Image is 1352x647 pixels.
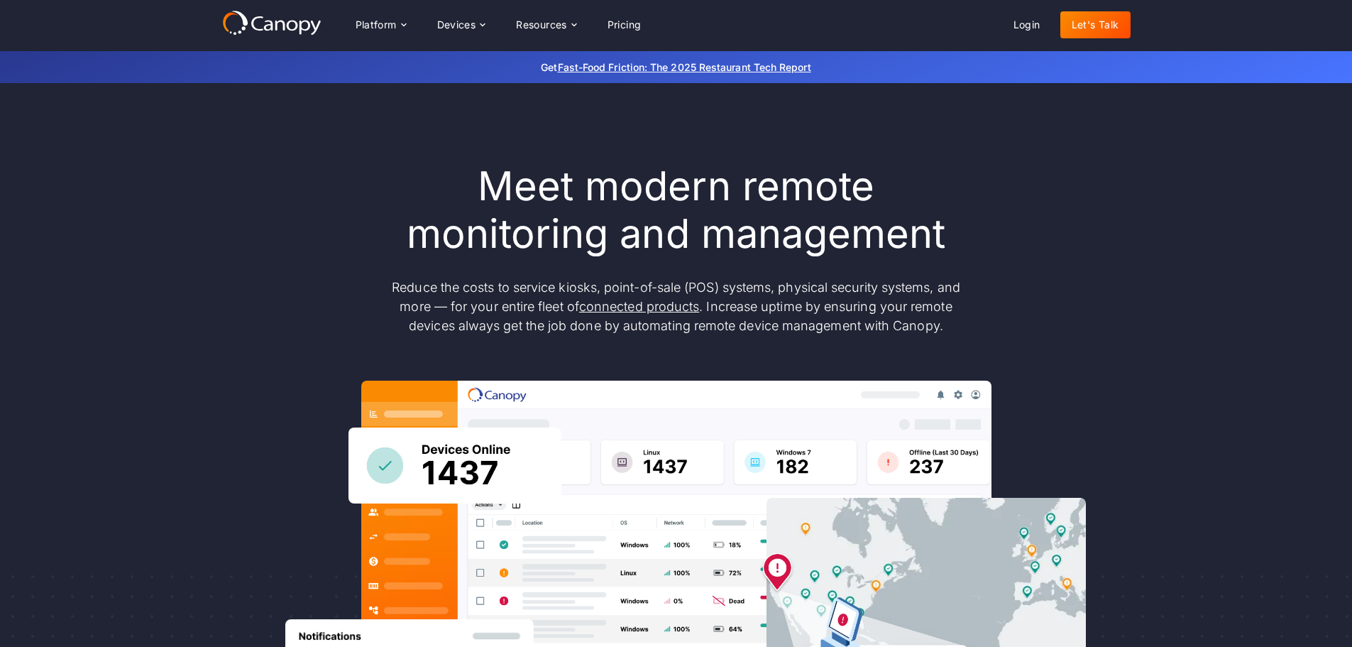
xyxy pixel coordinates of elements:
[516,20,567,30] div: Resources
[356,20,397,30] div: Platform
[426,11,497,39] div: Devices
[1060,11,1131,38] a: Let's Talk
[558,61,811,73] a: Fast-Food Friction: The 2025 Restaurant Tech Report
[348,428,561,504] img: Canopy sees how many devices are online
[344,11,417,39] div: Platform
[579,299,699,314] a: connected products
[505,11,587,39] div: Resources
[378,163,974,258] h1: Meet modern remote monitoring and management
[329,60,1024,75] p: Get
[378,278,974,335] p: Reduce the costs to service kiosks, point-of-sale (POS) systems, physical security systems, and m...
[437,20,476,30] div: Devices
[1002,11,1052,38] a: Login
[596,11,653,38] a: Pricing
